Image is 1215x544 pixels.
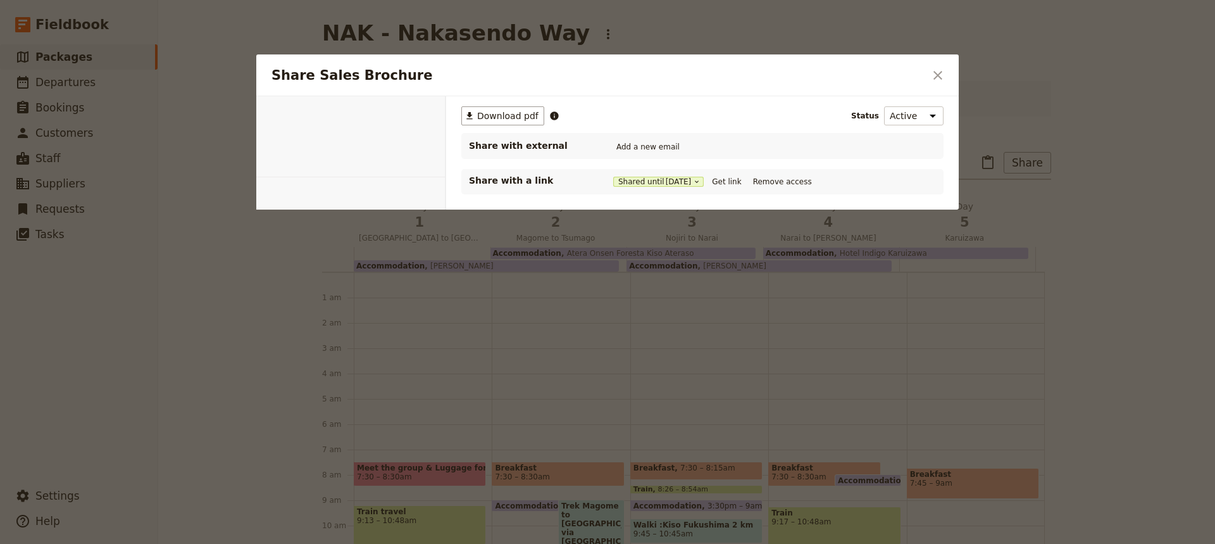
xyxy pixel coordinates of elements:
button: Add a new email [613,140,683,154]
span: Download pdf [477,110,539,122]
span: Share with external [469,139,595,152]
span: [DATE] [666,177,692,187]
button: Get link [709,175,744,189]
button: Remove access [750,175,815,189]
select: Status [884,106,944,125]
span: Status [851,111,879,121]
button: Close dialog [927,65,949,86]
button: ​Download pdf [461,106,544,125]
button: Shared until[DATE] [613,177,704,187]
h2: Share Sales Brochure [271,66,925,85]
p: Share with a link [469,174,595,187]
